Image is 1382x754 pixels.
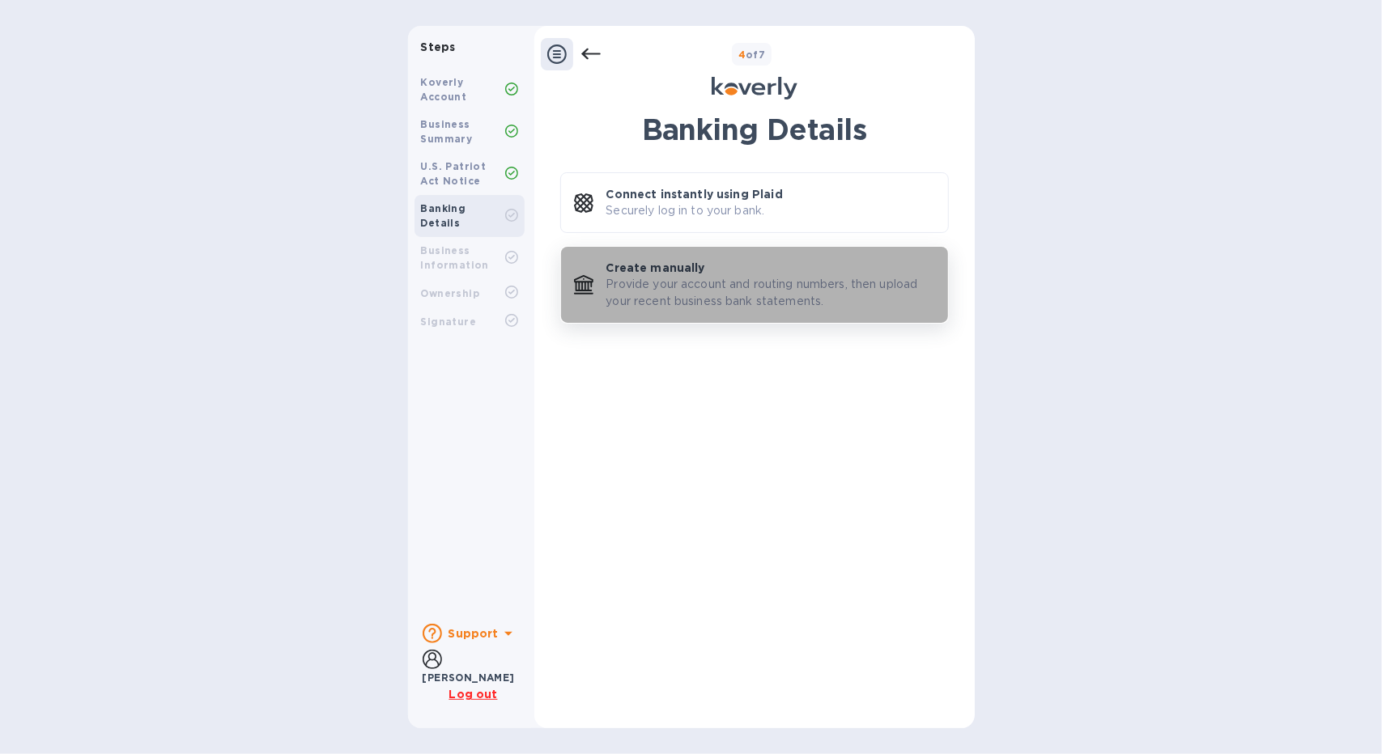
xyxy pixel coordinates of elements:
[560,112,949,146] h1: Banking Details
[421,40,456,53] b: Steps
[421,202,466,229] b: Banking Details
[606,260,705,276] p: Create manually
[449,688,497,701] u: Log out
[421,118,473,145] b: Business Summary
[423,671,515,684] b: [PERSON_NAME]
[421,287,480,299] b: Ownership
[738,49,766,61] b: of 7
[421,316,477,328] b: Signature
[421,160,487,187] b: U.S. Patriot Act Notice
[449,627,499,640] b: Support
[560,246,949,324] button: Create manuallyProvide your account and routing numbers, then upload your recent business bank st...
[421,76,467,103] b: Koverly Account
[606,202,765,219] p: Securely log in to your bank.
[560,172,949,233] button: Connect instantly using PlaidSecurely log in to your bank.
[606,276,935,310] p: Provide your account and routing numbers, then upload your recent business bank statements.
[738,49,746,61] span: 4
[421,244,489,271] b: Business Information
[606,186,783,202] p: Connect instantly using Plaid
